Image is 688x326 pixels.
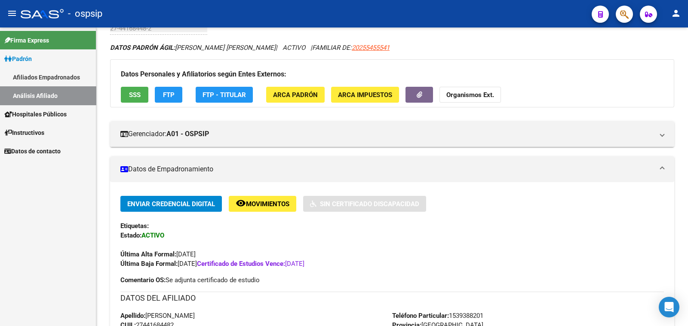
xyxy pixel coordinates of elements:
[129,91,141,99] span: SSS
[229,196,296,212] button: Movimientos
[312,44,390,52] span: FAMILIAR DE:
[392,312,449,320] strong: Teléfono Particular:
[320,200,419,208] span: Sin Certificado Discapacidad
[110,121,674,147] mat-expansion-panel-header: Gerenciador:A01 - OSPSIP
[110,44,390,52] i: | ACTIVO |
[120,276,166,284] strong: Comentario OS:
[4,146,61,156] span: Datos de contacto
[197,260,285,268] strong: Certificado de Estudios Vence:
[120,129,654,139] mat-panel-title: Gerenciador:
[671,8,681,18] mat-icon: person
[659,297,679,317] div: Open Intercom Messenger
[4,36,49,45] span: Firma Express
[68,4,102,23] span: - ospsip
[236,198,246,208] mat-icon: remove_red_eye
[120,250,176,258] strong: Última Alta Formal:
[303,196,426,212] button: Sin Certificado Discapacidad
[120,260,197,268] span: [DATE]
[127,200,215,208] span: Enviar Credencial Digital
[331,87,399,103] button: ARCA Impuestos
[203,91,246,99] span: FTP - Titular
[120,312,195,320] span: [PERSON_NAME]
[120,312,145,320] strong: Apellido:
[120,232,141,239] strong: Estado:
[446,91,494,99] strong: Organismos Ext.
[110,156,674,182] mat-expansion-panel-header: Datos de Empadronamiento
[338,91,392,99] span: ARCA Impuestos
[120,196,222,212] button: Enviar Credencial Digital
[4,54,32,64] span: Padrón
[273,91,318,99] span: ARCA Padrón
[141,232,164,239] strong: ACTIVO
[120,165,654,174] mat-panel-title: Datos de Empadronamiento
[7,8,17,18] mat-icon: menu
[352,44,390,52] span: 20255455541
[120,250,196,258] span: [DATE]
[4,128,44,137] span: Instructivos
[120,222,149,230] strong: Etiquetas:
[110,44,175,52] strong: DATOS PADRÓN ÁGIL:
[392,312,483,320] span: 1539388201
[120,275,260,285] span: Se adjunta certificado de estudio
[163,91,175,99] span: FTP
[155,87,182,103] button: FTP
[196,87,253,103] button: FTP - Titular
[120,260,178,268] strong: Última Baja Formal:
[166,129,209,139] strong: A01 - OSPSIP
[439,87,501,103] button: Organismos Ext.
[121,87,148,103] button: SSS
[4,110,67,119] span: Hospitales Públicos
[246,200,289,208] span: Movimientos
[120,292,664,304] h3: DATOS DEL AFILIADO
[266,87,325,103] button: ARCA Padrón
[197,260,304,268] span: [DATE]
[110,44,276,52] span: [PERSON_NAME] [PERSON_NAME]
[121,68,663,80] h3: Datos Personales y Afiliatorios según Entes Externos:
